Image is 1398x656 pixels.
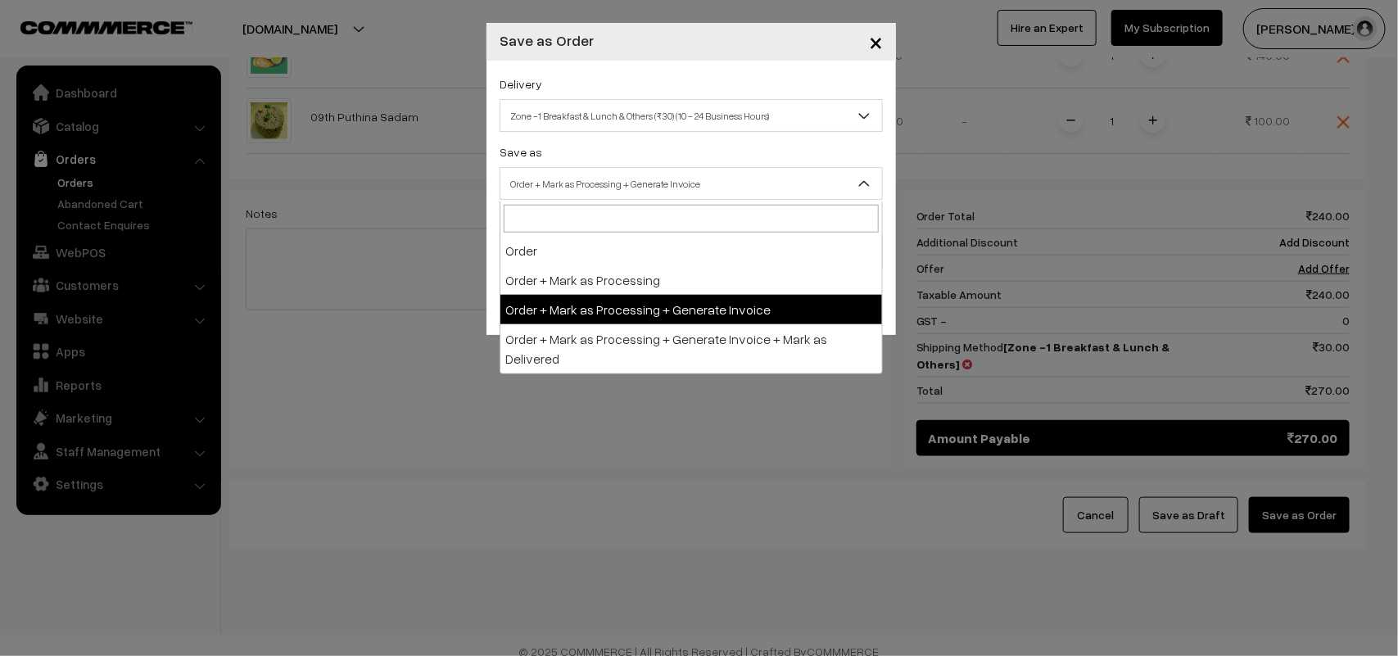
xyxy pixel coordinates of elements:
[856,16,896,67] button: Close
[500,265,882,295] li: Order + Mark as Processing
[500,295,882,324] li: Order + Mark as Processing + Generate Invoice
[500,99,883,132] span: Zone -1 Breakfast & Lunch & Others (₹30) (10 - 24 Business Hours)
[500,324,882,373] li: Order + Mark as Processing + Generate Invoice + Mark as Delivered
[500,102,882,130] span: Zone -1 Breakfast & Lunch & Others (₹30) (10 - 24 Business Hours)
[500,236,882,265] li: Order
[500,167,883,200] span: Order + Mark as Processing + Generate Invoice
[500,29,594,52] h4: Save as Order
[500,170,882,198] span: Order + Mark as Processing + Generate Invoice
[500,75,542,93] label: Delivery
[869,26,883,57] span: ×
[500,143,542,161] label: Save as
